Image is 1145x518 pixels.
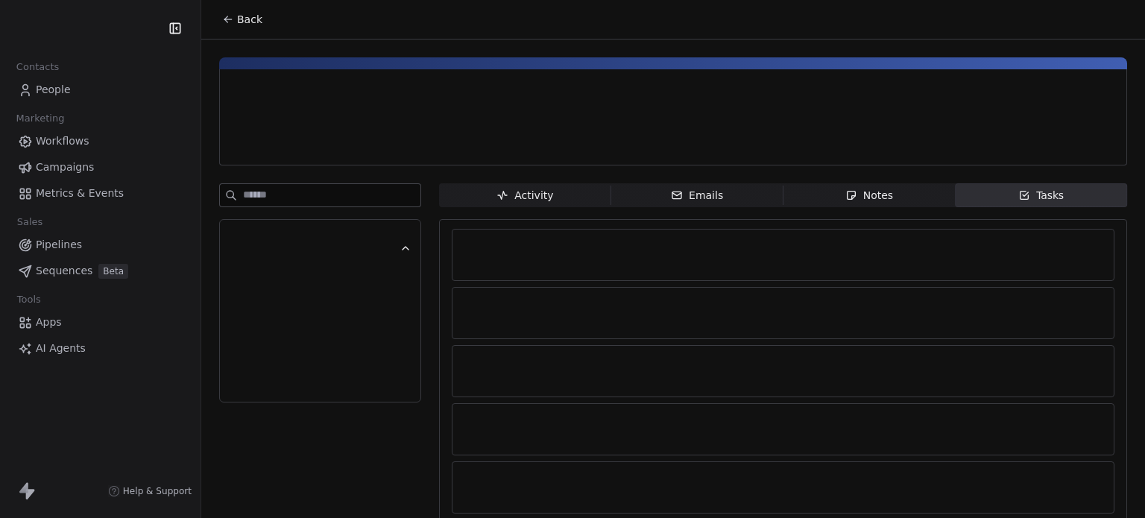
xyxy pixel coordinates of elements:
[10,211,49,233] span: Sales
[12,233,189,257] a: Pipelines
[123,485,192,497] span: Help & Support
[845,188,893,203] div: Notes
[36,237,82,253] span: Pipelines
[671,188,723,203] div: Emails
[12,259,189,283] a: SequencesBeta
[12,336,189,361] a: AI Agents
[496,188,553,203] div: Activity
[12,181,189,206] a: Metrics & Events
[213,6,271,33] button: Back
[36,341,86,356] span: AI Agents
[12,310,189,335] a: Apps
[237,12,262,27] span: Back
[36,82,71,98] span: People
[36,186,124,201] span: Metrics & Events
[12,78,189,102] a: People
[12,129,189,154] a: Workflows
[108,485,192,497] a: Help & Support
[98,264,128,279] span: Beta
[36,315,62,330] span: Apps
[36,133,89,149] span: Workflows
[36,263,92,279] span: Sequences
[12,155,189,180] a: Campaigns
[36,159,94,175] span: Campaigns
[10,107,71,130] span: Marketing
[10,56,66,78] span: Contacts
[10,288,47,311] span: Tools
